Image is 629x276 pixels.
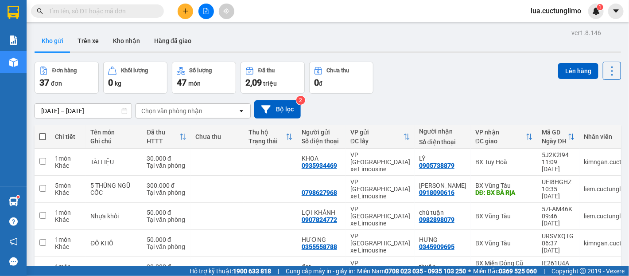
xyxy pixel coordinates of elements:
div: IE261U4A [542,260,575,267]
div: Số điện thoại [419,138,466,146]
th: Toggle SortBy [471,125,537,149]
span: caret-down [612,7,620,15]
img: logo-vxr [8,6,19,19]
div: Đã thu [258,67,275,74]
div: ANH KHANH [419,182,466,189]
div: 30.000 đ [147,263,186,270]
div: 5 món [55,182,82,189]
div: Tại văn phòng [147,216,186,223]
div: BX Vũng Tàu [475,240,533,247]
span: 0 [108,77,113,88]
div: 0345909695 [419,243,454,250]
div: 11:09 [DATE] [542,158,575,173]
button: file-add [198,4,214,19]
button: Đơn hàng37đơn [35,62,99,94]
div: Khác [55,189,82,196]
div: DĐ: BX BÀ RỊA [475,189,533,196]
div: BX Vũng Tàu [475,182,533,189]
span: món [188,80,201,87]
input: Select a date range. [35,104,132,118]
span: copyright [580,268,586,274]
sup: 1 [597,4,603,10]
img: warehouse-icon [9,58,18,67]
div: KHOA [302,155,342,162]
span: Hỗ trợ kỹ thuật: [190,266,271,276]
div: Người gửi [302,129,342,136]
button: caret-down [608,4,624,19]
div: Mã GD [542,129,568,136]
div: Chưa thu [327,67,349,74]
div: 1 món [55,155,82,162]
div: LỢI KHÁNH [302,209,342,216]
div: Chưa thu [195,133,240,140]
div: Số lượng [190,67,212,74]
div: ĐC giao [475,138,526,145]
div: 0798627968 [302,189,337,196]
span: | [544,266,545,276]
button: Hàng đã giao [147,30,198,51]
div: Khác [55,162,82,169]
div: 10:35 [DATE] [542,185,575,200]
span: 0 [314,77,319,88]
button: Khối lượng0kg [103,62,167,94]
button: aim [219,4,234,19]
sup: 2 [296,96,305,105]
button: Kho gửi [35,30,70,51]
div: BX Tuy Hoà [475,158,533,166]
div: HTTT [147,138,179,145]
svg: open [238,107,245,114]
div: ĐỒ KHÔ [90,240,138,247]
button: Kho nhận [106,30,147,51]
div: URSVXQTG [542,233,575,240]
div: Người nhận [419,128,466,135]
div: UEI8HGHZ [542,178,575,185]
div: VP nhận [475,129,526,136]
img: icon-new-feature [592,7,600,15]
div: VP gửi [350,129,403,136]
strong: 1900 633 818 [233,268,271,275]
div: Đơn hàng [52,67,77,74]
span: plus [182,8,189,14]
span: | [278,266,279,276]
span: kg [115,80,121,87]
span: file-add [203,8,209,14]
div: 0935934469 [302,162,337,169]
span: 37 [39,77,49,88]
div: Nhựa khối [90,213,138,220]
div: ĐC lấy [350,138,403,145]
span: Miền Nam [357,266,466,276]
div: Tại văn phòng [147,162,186,169]
span: notification [9,237,18,246]
div: 09:46 [DATE] [542,213,575,227]
div: thuận [419,263,466,270]
div: chú tuận [419,209,466,216]
div: VP [GEOGRAPHIC_DATA] xe Limousine [350,178,410,200]
div: LÝ [419,155,466,162]
div: đạt [302,263,342,270]
span: aim [223,8,229,14]
button: Đã thu2,09 triệu [241,62,305,94]
button: Bộ lọc [254,100,301,118]
span: đ [319,80,322,87]
button: plus [178,4,193,19]
div: VP [GEOGRAPHIC_DATA] xe Limousine [350,151,410,173]
div: Khối lượng [121,67,148,74]
div: BX Miền Đông Cũ [475,260,533,267]
input: Tìm tên, số ĐT hoặc mã đơn [49,6,153,16]
div: TÀI LIỆU [90,158,138,166]
div: Chọn văn phòng nhận [141,106,202,115]
img: solution-icon [9,35,18,45]
div: Đã thu [147,129,179,136]
th: Toggle SortBy [142,125,191,149]
div: VP [GEOGRAPHIC_DATA] xe Limousine [350,205,410,227]
div: 1 món [55,236,82,243]
div: Ngày ĐH [542,138,568,145]
span: message [9,257,18,266]
div: 50.000 đ [147,236,186,243]
span: 2,09 [245,77,262,88]
div: HƯƠNG [302,236,342,243]
div: 57FAM46K [542,205,575,213]
div: HƯNG [419,236,466,243]
div: Tên món [90,129,138,136]
span: Cung cấp máy in - giấy in: [286,266,355,276]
